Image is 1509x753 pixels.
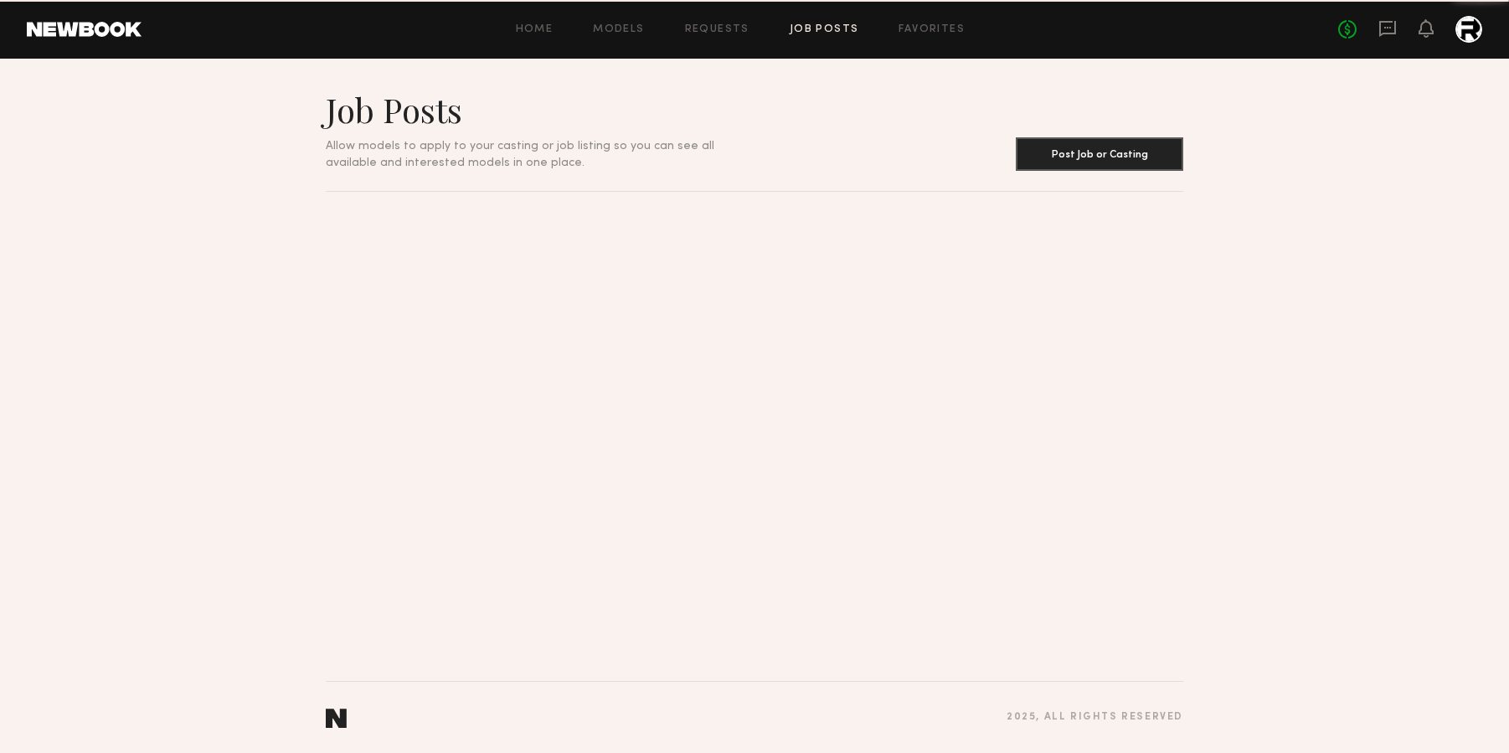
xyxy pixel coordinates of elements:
div: 2025 , all rights reserved [1007,712,1183,723]
a: Requests [685,24,749,35]
a: Favorites [899,24,965,35]
a: Job Posts [790,24,859,35]
button: Post Job or Casting [1016,137,1183,171]
span: Allow models to apply to your casting or job listing so you can see all available and interested ... [326,141,714,168]
h1: Job Posts [326,89,754,131]
a: Home [516,24,554,35]
a: Models [593,24,644,35]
